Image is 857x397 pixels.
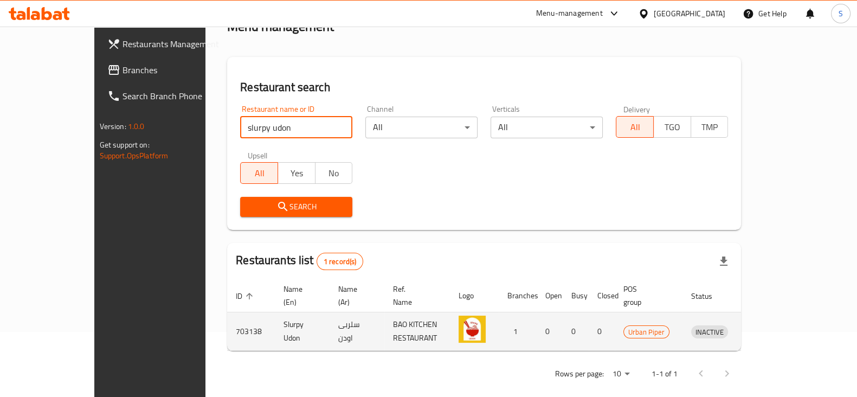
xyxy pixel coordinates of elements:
[320,165,349,181] span: No
[240,197,352,217] button: Search
[249,200,344,214] span: Search
[658,119,687,135] span: TGO
[384,312,450,351] td: BAO KITCHEN RESTAURANT
[537,279,563,312] th: Open
[691,290,726,303] span: Status
[100,149,169,163] a: Support.OpsPlatform
[99,57,237,83] a: Branches
[282,165,311,181] span: Yes
[623,283,669,309] span: POS group
[99,83,237,109] a: Search Branch Phone
[624,326,669,338] span: Urban Piper
[499,279,537,312] th: Branches
[653,116,691,138] button: TGO
[100,138,150,152] span: Get support on:
[589,312,615,351] td: 0
[691,326,728,338] span: INACTIVE
[537,312,563,351] td: 0
[330,312,384,351] td: سلربى اودن
[248,151,268,159] label: Upsell
[236,252,363,270] h2: Restaurants list
[245,165,274,181] span: All
[491,117,603,138] div: All
[711,248,737,274] div: Export file
[338,283,371,309] span: Name (Ar)
[608,366,634,382] div: Rows per page:
[839,8,843,20] span: S
[240,79,728,95] h2: Restaurant search
[236,290,256,303] span: ID
[691,325,728,338] div: INACTIVE
[616,116,654,138] button: All
[240,117,352,138] input: Search for restaurant name or ID..
[227,18,334,35] h2: Menu management
[128,119,145,133] span: 1.0.0
[283,283,317,309] span: Name (En)
[499,312,537,351] td: 1
[275,312,330,351] td: Slurpy Udon
[227,312,275,351] td: 703138
[278,162,315,184] button: Yes
[691,116,729,138] button: TMP
[623,105,650,113] label: Delivery
[365,117,478,138] div: All
[555,367,603,381] p: Rows per page:
[240,162,278,184] button: All
[621,119,649,135] span: All
[563,279,589,312] th: Busy
[651,367,677,381] p: 1-1 of 1
[536,7,603,20] div: Menu-management
[589,279,615,312] th: Closed
[563,312,589,351] td: 0
[695,119,724,135] span: TMP
[459,316,486,343] img: Slurpy Udon
[123,89,229,103] span: Search Branch Phone
[317,253,364,270] div: Total records count
[393,283,437,309] span: Ref. Name
[315,162,353,184] button: No
[741,279,778,312] th: Action
[99,31,237,57] a: Restaurants Management
[100,119,126,133] span: Version:
[123,37,229,50] span: Restaurants Management
[317,257,363,267] span: 1 record(s)
[654,8,725,20] div: [GEOGRAPHIC_DATA]
[123,63,229,76] span: Branches
[227,279,778,351] table: enhanced table
[450,279,499,312] th: Logo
